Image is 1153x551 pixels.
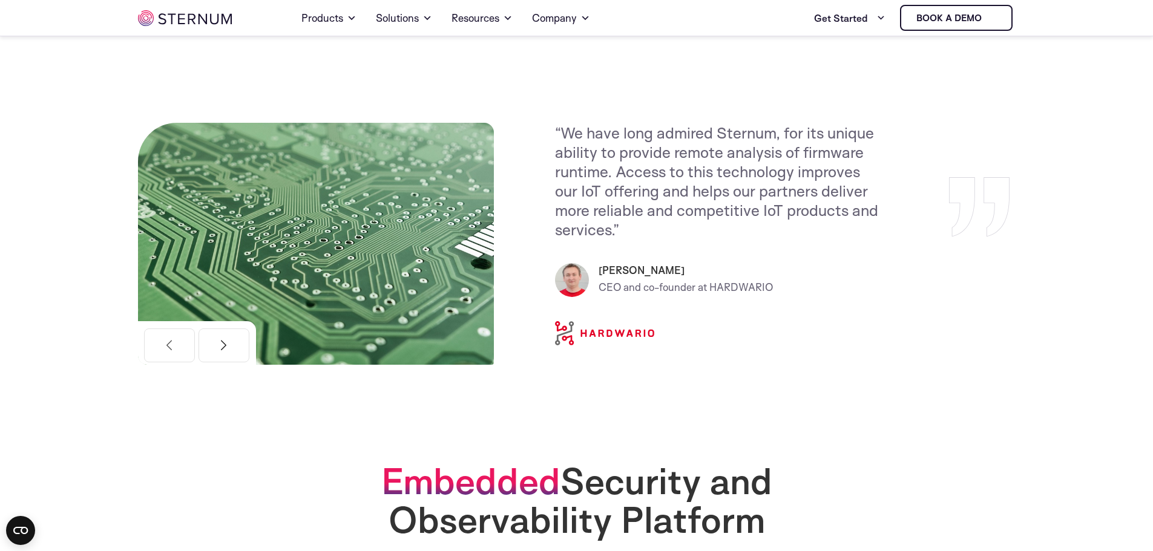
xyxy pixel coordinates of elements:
[599,278,773,297] p: CEO and co-founder at HARDWARIO
[381,458,560,503] span: Embedded
[532,1,590,35] a: Company
[138,123,494,365] img: CEO and co-founder at HARDWARIO
[138,10,232,26] img: sternum iot
[599,263,773,278] h6: [PERSON_NAME]
[814,6,885,30] a: Get Started
[555,123,882,239] p: “We have long admired Sternum, for its unique ability to provide remote analysis of firmware runt...
[452,1,513,35] a: Resources
[199,328,249,362] button: Next
[335,461,819,539] h2: Security and Observability Platform
[301,1,356,35] a: Products
[6,516,35,545] button: Open CMP widget
[144,328,195,362] button: Previous
[900,5,1013,31] a: Book a demo
[555,263,589,297] img: Pavel Hübner
[376,1,432,35] a: Solutions
[987,13,996,23] img: sternum iot
[555,321,654,345] img: CEO and co-founder at HARDWARIO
